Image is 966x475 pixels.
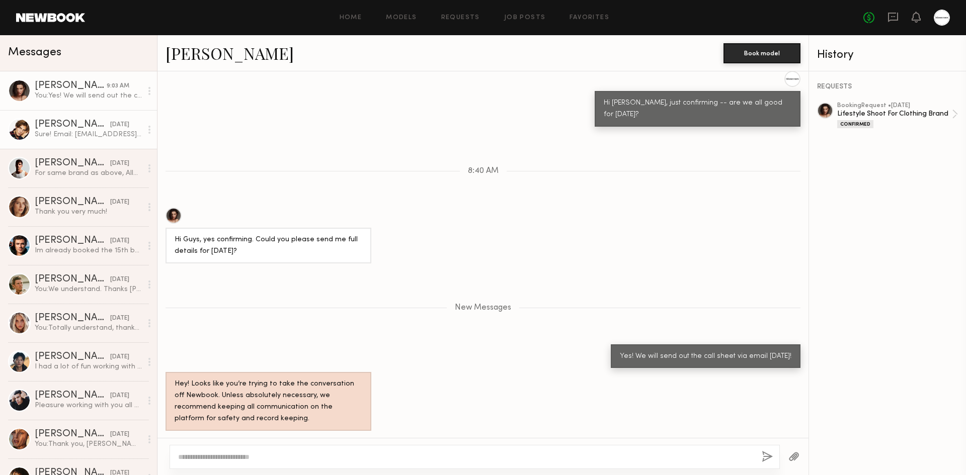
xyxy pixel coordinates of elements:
button: Book model [723,43,800,63]
div: [PERSON_NAME] [35,197,110,207]
div: Hey! Looks like you’re trying to take the conversation off Newbook. Unless absolutely necessary, ... [175,378,362,425]
div: Thank you very much! [35,207,142,217]
div: Hi [PERSON_NAME], just confirming -- are we all good for [DATE]? [604,98,791,121]
div: [DATE] [110,236,129,246]
a: bookingRequest •[DATE]Lifestyle Shoot For Clothing BrandConfirmed [837,103,958,128]
a: Models [386,15,417,21]
div: [PERSON_NAME] [35,391,110,401]
div: REQUESTS [817,83,958,90]
a: Job Posts [504,15,546,21]
span: New Messages [455,304,511,312]
div: History [817,49,958,61]
div: [DATE] [110,275,129,284]
div: [PERSON_NAME] [35,274,110,284]
div: [PERSON_NAME] [35,313,110,323]
a: [PERSON_NAME] [166,42,294,64]
div: [DATE] [110,314,129,323]
div: You: Totally understand, thanks [PERSON_NAME]! [35,323,142,333]
div: [PERSON_NAME] [35,158,110,168]
div: You: Yes! We will send out the call sheet via email [DATE]! [35,91,142,101]
div: [DATE] [110,198,129,207]
div: [PERSON_NAME] [35,429,110,439]
div: [DATE] [110,430,129,439]
a: Requests [441,15,480,21]
div: For same brand as above, Allwear? And how long is the usage for? Thanks! [35,168,142,178]
div: Lifestyle Shoot For Clothing Brand [837,109,952,119]
div: [PERSON_NAME] [35,352,110,362]
div: [PERSON_NAME] B. [35,120,110,130]
div: [PERSON_NAME] [35,81,107,91]
div: Yes! We will send out the call sheet via email [DATE]! [620,351,791,362]
div: Hi Guys, yes confirming. Could you please send me full details for [DATE]? [175,234,362,257]
div: I had a lot of fun working with you and the team [DATE]. Thank you for the opportunity! [35,362,142,371]
div: Confirmed [837,120,873,128]
div: You: Thank you, [PERSON_NAME]! [35,439,142,449]
div: Sure! Email: [EMAIL_ADDRESS][DOMAIN_NAME], phone: [PHONE_NUMBER] [35,130,142,139]
div: [DATE] [110,159,129,168]
div: [DATE] [110,352,129,362]
div: 9:03 AM [107,81,129,91]
div: You: We understand. Thanks [PERSON_NAME]! [35,284,142,294]
div: Im already booked the 15th but can do any other day that week. Could we do 13,14, 16, or 17? Let ... [35,246,142,255]
a: Favorites [570,15,609,21]
span: 8:40 AM [468,167,499,175]
div: booking Request • [DATE] [837,103,952,109]
a: Book model [723,48,800,57]
div: Pleasure working with you all had a blast! [35,401,142,410]
a: Home [340,15,362,21]
span: Messages [8,47,61,58]
div: [PERSON_NAME] [35,236,110,246]
div: [DATE] [110,120,129,130]
div: [DATE] [110,391,129,401]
